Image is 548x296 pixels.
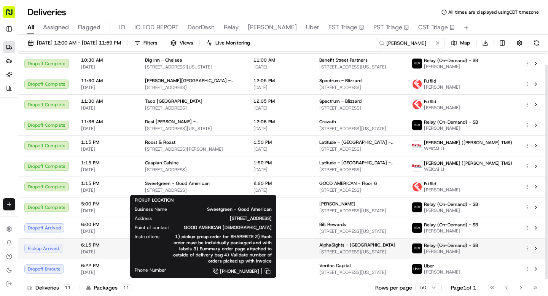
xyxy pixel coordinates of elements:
[135,206,167,212] span: Business Name
[188,23,215,32] span: DoorDash
[424,181,436,187] span: Fulflld
[424,146,512,152] span: WEICAI LI
[424,207,478,213] span: [PERSON_NAME]
[253,228,307,234] span: [DATE]
[81,167,133,173] span: [DATE]
[145,57,182,63] span: Dig Inn - Chelsea
[253,167,307,173] span: [DATE]
[253,78,307,84] span: 12:05 PM
[86,284,132,291] div: Packages
[37,40,121,46] span: [DATE] 12:00 AM - [DATE] 11:59 PM
[319,187,400,193] span: [STREET_ADDRESS]
[8,73,21,86] img: 1736555255976-a54dd68f-1ca7-489b-9aae-adbdc363a1c4
[412,243,422,253] img: relay_logo_black.png
[424,84,460,90] span: [PERSON_NAME]
[319,167,400,173] span: [STREET_ADDRESS]
[81,119,133,125] span: 11:36 AM
[448,38,473,48] button: Map
[145,146,241,152] span: [STREET_ADDRESS][PERSON_NAME]
[81,221,133,228] span: 6:00 PM
[253,98,307,104] span: 12:05 PM
[319,201,355,207] span: [PERSON_NAME]
[143,40,157,46] span: Filters
[81,242,133,248] span: 6:15 PM
[180,40,193,46] span: Views
[8,99,51,105] div: Past conversations
[76,168,92,174] span: Pylon
[61,146,125,160] a: 💻API Documentation
[253,119,307,125] span: 12:06 PM
[81,269,133,275] span: [DATE]
[424,228,478,234] span: [PERSON_NAME]
[135,224,169,231] span: Point of contact
[78,23,100,32] span: Flagged
[81,105,133,111] span: [DATE]
[27,284,73,291] div: Deliveries
[253,242,307,248] span: 6:45 PM
[118,97,139,107] button: See all
[412,120,422,130] img: relay_logo_black.png
[424,140,512,146] span: [PERSON_NAME] ([PERSON_NAME] TMS)
[145,98,202,104] span: Taco [GEOGRAPHIC_DATA]
[319,160,400,166] span: Latitude - [GEOGRAPHIC_DATA] - Floor Building B
[81,84,133,91] span: [DATE]
[253,208,307,214] span: [DATE]
[373,23,402,32] span: PST Triage
[81,263,133,269] span: 6:22 PM
[412,141,422,151] img: betty.jpg
[145,180,210,186] span: Sweetgreen - Good American
[172,234,272,264] span: 1) pickup group order for SHAREBITE 2) Each order must be individually packaged and with labels 3...
[81,126,133,132] span: [DATE]
[224,23,239,32] span: Relay
[145,126,241,132] span: [STREET_ADDRESS][US_STATE]
[319,78,362,84] span: Spectrum - Blizzard
[253,180,307,186] span: 2:20 PM
[412,223,422,233] img: relay_logo_black.png
[253,249,307,255] span: [DATE]
[412,59,422,68] img: relay_logo_black.png
[424,263,434,269] span: Uber
[412,182,422,192] img: profile_Fulflld_OnFleet_Thistle_SF.png
[81,57,133,63] span: 10:30 AM
[319,263,351,269] span: Veritas Capital
[319,269,400,275] span: [STREET_ADDRESS][US_STATE]
[145,105,241,111] span: [STREET_ADDRESS]
[424,78,436,84] span: Fulflld
[319,139,400,145] span: Latitude - [GEOGRAPHIC_DATA] - Floor Building B
[81,228,133,234] span: [DATE]
[145,64,241,70] span: [STREET_ADDRESS][US_STATE]
[62,284,73,291] div: 11
[43,23,69,32] span: Assigned
[54,168,92,174] a: Powered byPylon
[215,40,250,46] span: Live Monitoring
[319,242,395,248] span: AlphaSights - [GEOGRAPHIC_DATA]
[376,38,444,48] input: Type to search
[135,215,152,221] span: Address
[418,23,448,32] span: CST Triage
[135,267,166,273] span: Phone Number
[27,6,66,18] h1: Deliveries
[248,23,297,32] span: [PERSON_NAME]
[72,150,122,157] span: API Documentation
[220,268,259,274] span: [PHONE_NUMBER]
[424,105,460,111] span: [PERSON_NAME]
[131,38,161,48] button: Filters
[178,267,272,275] a: [PHONE_NUMBER]
[145,84,241,91] span: [STREET_ADDRESS]
[24,38,124,48] button: [DATE] 12:00 AM - [DATE] 11:59 PM
[412,264,422,274] img: uber-new-logo.jpeg
[253,269,307,275] span: [DATE]
[81,78,133,84] span: 11:30 AM
[319,208,400,214] span: [STREET_ADDRESS][US_STATE]
[8,150,14,156] div: 📗
[424,64,478,70] span: [PERSON_NAME]
[319,146,400,152] span: [STREET_ADDRESS]
[319,98,362,104] span: Spectrum - Blizzard
[109,118,125,124] span: [DATE]
[145,167,241,173] span: [STREET_ADDRESS]
[145,119,241,125] span: Desi [PERSON_NAME] - [GEOGRAPHIC_DATA]
[179,206,272,212] span: Sweetgreen - Good American
[319,221,346,228] span: Bilt Rewards
[253,64,307,70] span: [DATE]
[319,126,400,132] span: [STREET_ADDRESS][US_STATE]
